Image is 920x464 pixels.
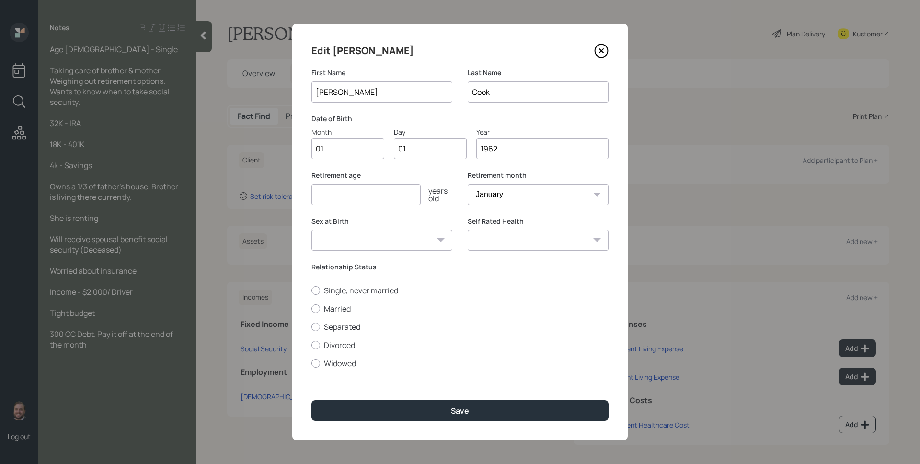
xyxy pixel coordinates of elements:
[311,114,609,124] label: Date of Birth
[311,127,384,137] div: Month
[476,138,609,159] input: Year
[311,138,384,159] input: Month
[311,358,609,369] label: Widowed
[311,217,452,226] label: Sex at Birth
[311,171,452,180] label: Retirement age
[311,43,414,58] h4: Edit [PERSON_NAME]
[311,68,452,78] label: First Name
[311,322,609,332] label: Separated
[451,406,469,416] div: Save
[311,285,609,296] label: Single, never married
[476,127,609,137] div: Year
[421,187,452,202] div: years old
[311,340,609,350] label: Divorced
[468,217,609,226] label: Self Rated Health
[311,400,609,421] button: Save
[394,138,467,159] input: Day
[394,127,467,137] div: Day
[311,303,609,314] label: Married
[468,171,609,180] label: Retirement month
[311,262,609,272] label: Relationship Status
[468,68,609,78] label: Last Name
